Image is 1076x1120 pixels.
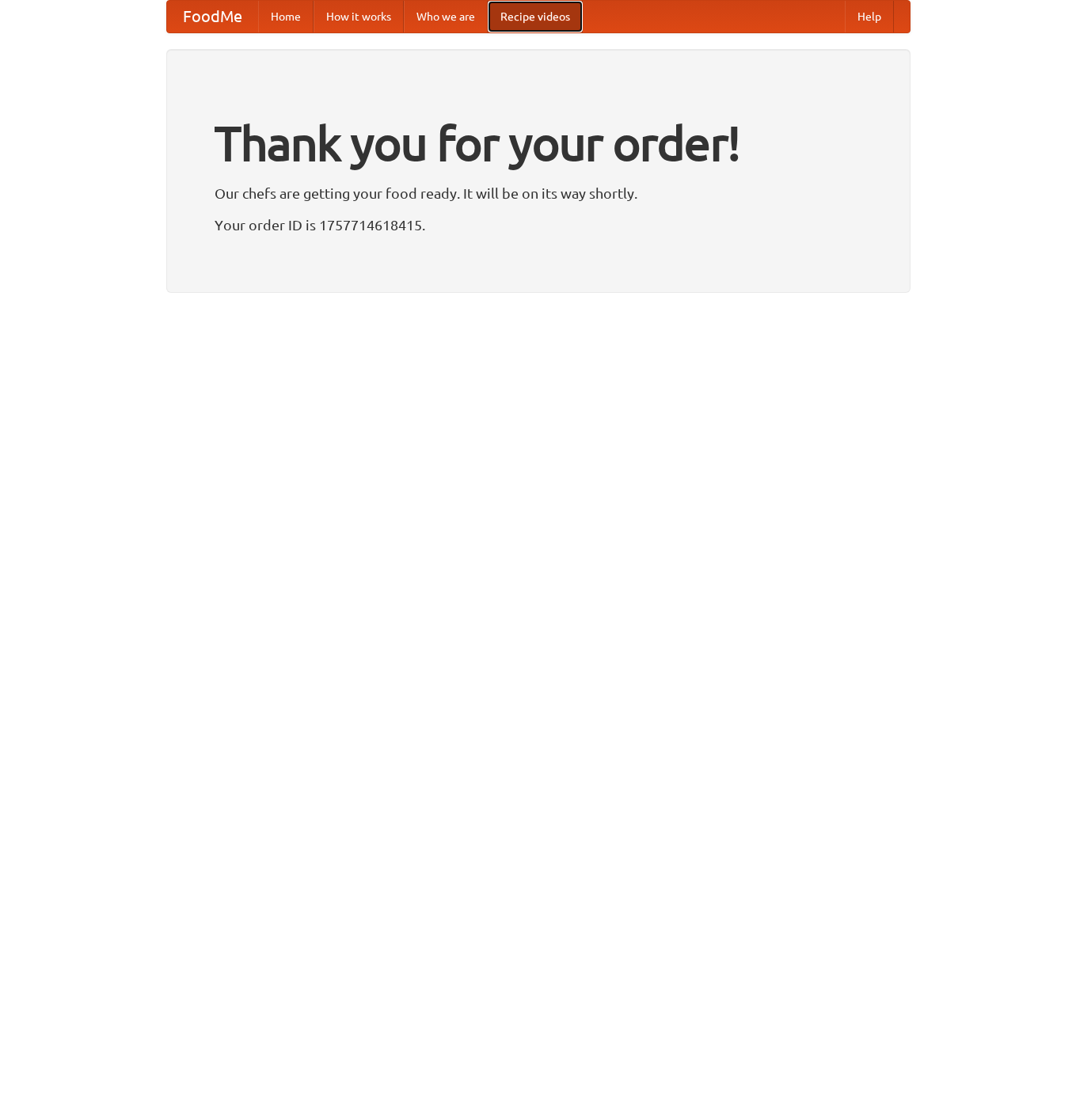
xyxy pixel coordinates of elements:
[215,213,862,237] p: Your order ID is 1757714618415.
[167,1,258,32] a: FoodMe
[215,181,862,205] p: Our chefs are getting your food ready. It will be on its way shortly.
[314,1,404,32] a: How it works
[404,1,488,32] a: Who we are
[258,1,314,32] a: Home
[215,105,862,181] h1: Thank you for your order!
[845,1,894,32] a: Help
[488,1,583,32] a: Recipe videos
